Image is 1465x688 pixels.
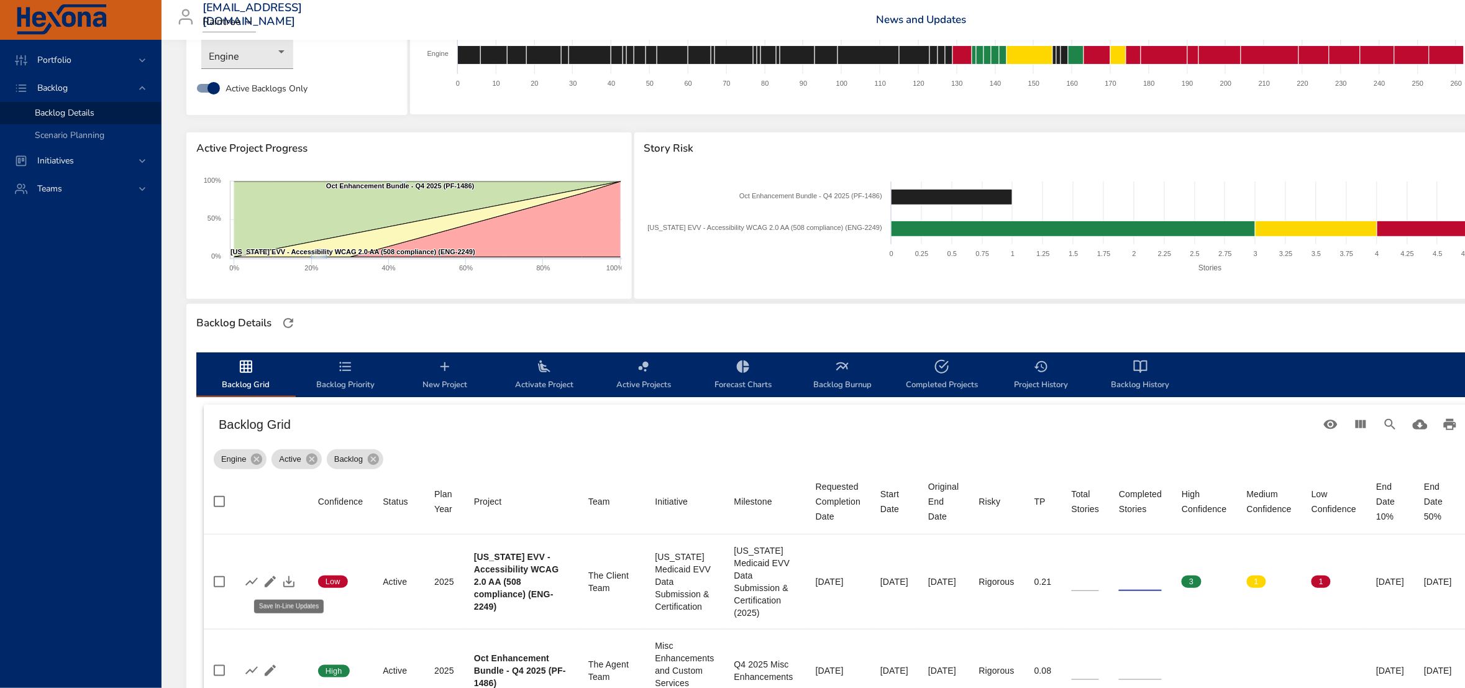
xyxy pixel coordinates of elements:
[1376,479,1404,524] div: End Date 10%
[1316,410,1346,439] button: Standard Views
[193,313,275,333] div: Backlog Details
[880,576,908,588] div: [DATE]
[434,487,454,516] span: Plan Year
[1097,250,1110,257] text: 1.75
[915,250,928,257] text: 0.25
[655,494,714,509] span: Initiative
[318,494,363,509] span: Confidence
[230,248,475,255] text: [US_STATE] EVV - Accessibility WCAG 2.0 AA (508 compliance) (ENG-2249)
[327,453,370,466] span: Backlog
[880,664,908,677] div: [DATE]
[1182,666,1201,677] span: 0
[272,449,321,469] div: Active
[242,661,261,680] button: Show Burnup
[305,264,319,272] text: 20%
[1119,487,1162,516] div: Completed Stories
[1182,80,1193,87] text: 190
[816,479,860,524] div: Requested Completion Date
[1182,487,1226,516] div: Sort
[382,264,396,272] text: 40%
[734,494,772,509] div: Sort
[655,494,688,509] div: Initiative
[800,359,885,392] span: Backlog Burnup
[1346,410,1376,439] button: View Columns
[1072,487,1100,516] span: Total Stories
[1247,666,1266,677] span: 0
[1376,664,1404,677] div: [DATE]
[739,192,882,200] text: Oct Enhancement Bundle - Q4 2025 (PF-1486)
[219,415,1316,434] h6: Backlog Grid
[601,359,686,392] span: Active Projects
[1182,487,1226,516] div: High Confidence
[734,658,796,683] div: Q4 2025 Misc Enhancements
[685,80,692,87] text: 60
[208,214,221,222] text: 50%
[979,494,1001,509] div: Risky
[1034,494,1052,509] span: TP
[403,359,487,392] span: New Project
[836,80,847,87] text: 100
[1435,410,1465,439] button: Print
[1105,80,1116,87] text: 170
[327,449,383,469] div: Backlog
[880,487,908,516] div: Start Date
[928,479,959,524] div: Sort
[434,576,454,588] div: 2025
[1254,250,1257,257] text: 3
[1297,80,1308,87] text: 220
[502,359,586,392] span: Activate Project
[1036,250,1049,257] text: 1.25
[493,80,500,87] text: 10
[1375,250,1379,257] text: 4
[588,569,635,594] div: The Client Team
[204,359,288,392] span: Backlog Grid
[1433,250,1443,257] text: 4.5
[1221,80,1232,87] text: 200
[211,252,221,260] text: 0%
[1067,80,1078,87] text: 160
[261,572,280,591] button: Edit Project Details
[570,80,577,87] text: 30
[800,80,808,87] text: 90
[531,80,539,87] text: 20
[1098,359,1183,392] span: Backlog History
[318,666,350,677] span: High
[734,494,772,509] div: Milestone
[816,576,860,588] div: [DATE]
[1247,487,1292,516] div: Medium Confidence
[1312,487,1356,516] div: Sort
[474,494,502,509] div: Project
[303,359,388,392] span: Backlog Priority
[762,80,769,87] text: 80
[203,1,303,28] h3: [EMAIL_ADDRESS][DOMAIN_NAME]
[1312,250,1321,257] text: 3.5
[723,80,731,87] text: 70
[201,34,293,69] div: Engine
[474,494,568,509] span: Project
[383,576,414,588] div: Active
[15,4,108,35] img: Hexona
[900,359,984,392] span: Completed Projects
[913,80,924,87] text: 120
[1312,487,1356,516] div: Low Confidence
[1072,487,1100,516] div: Sort
[536,264,550,272] text: 80%
[588,494,635,509] span: Team
[999,359,1084,392] span: Project History
[434,487,454,516] div: Sort
[646,80,654,87] text: 50
[952,80,963,87] text: 130
[588,494,610,509] div: Team
[655,551,714,613] div: [US_STATE] Medicaid EVV Data Submission & Certification
[1424,664,1452,677] div: [DATE]
[456,80,460,87] text: 0
[326,182,475,190] text: Oct Enhancement Bundle - Q4 2025 (PF-1486)
[701,359,785,392] span: Forecast Charts
[1144,80,1155,87] text: 180
[204,177,221,184] text: 100%
[27,82,78,94] span: Backlog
